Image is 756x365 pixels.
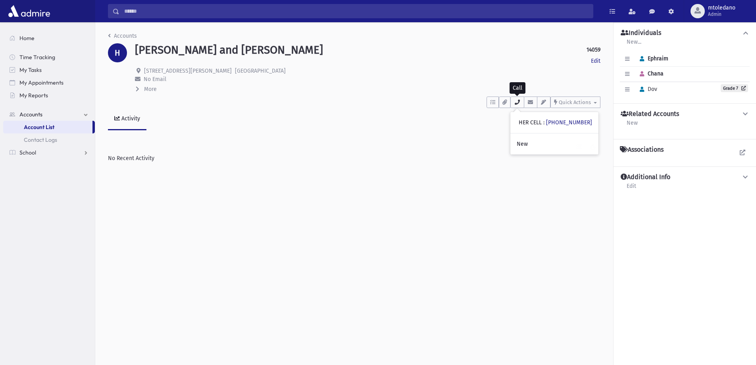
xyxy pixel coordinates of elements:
[19,35,35,42] span: Home
[621,110,679,118] h4: Related Accounts
[19,92,48,99] span: My Reports
[135,85,158,93] button: More
[19,79,63,86] span: My Appointments
[3,51,95,64] a: Time Tracking
[620,146,664,154] h4: Associations
[108,155,154,162] span: No Recent Activity
[108,33,137,39] a: Accounts
[108,43,127,62] div: H
[510,137,598,151] a: New
[550,97,600,108] button: Quick Actions
[519,118,592,127] div: HER CELL
[120,115,140,122] div: Activity
[559,99,591,105] span: Quick Actions
[144,86,157,93] span: More
[3,76,95,89] a: My Appointments
[620,29,750,37] button: Individuals
[587,46,600,54] strong: 14059
[3,32,95,44] a: Home
[621,173,670,182] h4: Additional Info
[721,84,748,92] a: Grade 7
[235,68,286,74] span: [GEOGRAPHIC_DATA]
[626,182,637,196] a: Edit
[543,119,544,126] span: :
[3,89,95,102] a: My Reports
[708,11,735,17] span: Admin
[3,121,92,133] a: Account List
[108,32,137,43] nav: breadcrumb
[626,37,642,52] a: New...
[19,66,42,73] span: My Tasks
[3,108,95,121] a: Accounts
[636,86,657,93] span: Dov
[19,111,42,118] span: Accounts
[708,5,735,11] span: mtoledano
[6,3,52,19] img: AdmirePro
[144,76,166,83] span: No Email
[636,70,664,77] span: Chana
[135,43,323,57] h1: [PERSON_NAME] and [PERSON_NAME]
[24,136,57,143] span: Contact Logs
[626,118,638,133] a: New
[620,110,750,118] button: Related Accounts
[19,54,55,61] span: Time Tracking
[621,29,661,37] h4: Individuals
[3,64,95,76] a: My Tasks
[144,68,232,74] span: [STREET_ADDRESS][PERSON_NAME]
[24,124,54,131] span: Account List
[3,146,95,159] a: School
[3,133,95,146] a: Contact Logs
[591,57,600,65] a: Edit
[108,108,146,130] a: Activity
[119,4,593,18] input: Search
[19,149,36,156] span: School
[546,119,592,126] a: [PHONE_NUMBER]
[620,173,750,182] button: Additional Info
[636,55,668,62] span: Ephraim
